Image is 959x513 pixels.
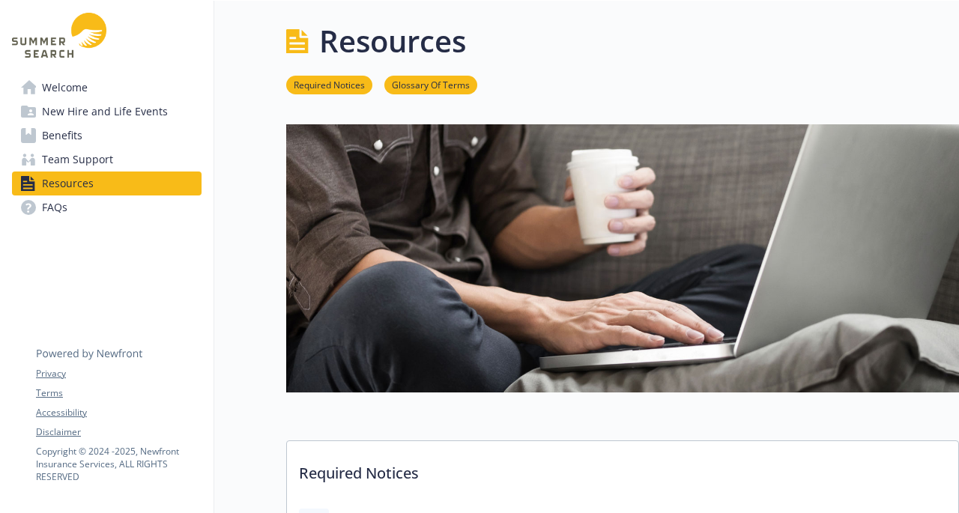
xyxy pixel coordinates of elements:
a: Terms [36,386,201,400]
a: Welcome [12,76,202,100]
a: Privacy [36,367,201,380]
span: New Hire and Life Events [42,100,168,124]
p: Required Notices [287,441,958,497]
a: New Hire and Life Events [12,100,202,124]
a: Benefits [12,124,202,148]
a: Accessibility [36,406,201,419]
p: Copyright © 2024 - 2025 , Newfront Insurance Services, ALL RIGHTS RESERVED [36,445,201,483]
span: Resources [42,171,94,195]
span: Welcome [42,76,88,100]
span: FAQs [42,195,67,219]
a: Disclaimer [36,425,201,439]
h1: Resources [319,19,466,64]
span: Benefits [42,124,82,148]
a: FAQs [12,195,202,219]
a: Team Support [12,148,202,171]
img: resources page banner [286,124,959,392]
a: Resources [12,171,202,195]
a: Glossary Of Terms [384,77,477,91]
span: Team Support [42,148,113,171]
a: Required Notices [286,77,372,91]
